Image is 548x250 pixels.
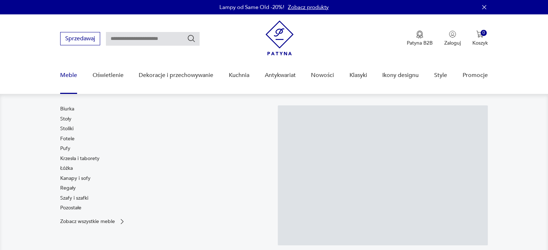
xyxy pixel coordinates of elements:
a: Antykwariat [265,62,296,89]
img: Ikona koszyka [476,31,484,38]
a: Zobacz wszystkie meble [60,218,126,225]
a: Biurka [60,105,74,113]
button: Patyna B2B [407,31,433,46]
div: 0 [481,30,487,36]
p: Zaloguj [444,40,461,46]
a: Meble [60,62,77,89]
a: Stoliki [60,125,73,132]
a: Dekoracje i przechowywanie [139,62,213,89]
a: Nowości [311,62,334,89]
a: Promocje [463,62,488,89]
a: Szafy i szafki [60,195,88,202]
button: Sprzedawaj [60,32,100,45]
button: Szukaj [187,34,196,43]
a: Pozostałe [60,204,81,212]
a: Style [434,62,447,89]
a: Pufy [60,145,70,152]
p: Koszyk [472,40,488,46]
a: Fotele [60,135,75,142]
a: Łóżka [60,165,73,172]
a: Ikony designu [382,62,419,89]
a: Klasyki [349,62,367,89]
a: Kuchnia [229,62,249,89]
button: 0Koszyk [472,31,488,46]
a: Regały [60,185,76,192]
img: Patyna - sklep z meblami i dekoracjami vintage [266,21,294,55]
img: Ikona medalu [416,31,423,38]
p: Zobacz wszystkie meble [60,219,115,224]
a: Ikona medaluPatyna B2B [407,31,433,46]
a: Stoły [60,115,71,123]
p: Lampy od Same Old -20%! [219,4,284,11]
a: Sprzedawaj [60,37,100,42]
button: Zaloguj [444,31,461,46]
p: Patyna B2B [407,40,433,46]
a: Oświetlenie [93,62,124,89]
img: Ikonka użytkownika [449,31,456,38]
a: Kanapy i sofy [60,175,90,182]
a: Zobacz produkty [288,4,329,11]
a: Krzesła i taborety [60,155,99,162]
